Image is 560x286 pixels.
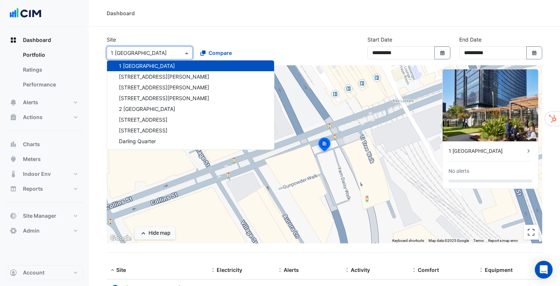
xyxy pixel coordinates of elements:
[119,84,209,91] span: [STREET_ADDRESS][PERSON_NAME]
[6,95,83,110] button: Alerts
[6,33,83,47] button: Dashboard
[524,225,539,240] button: Toggle fullscreen view
[9,6,42,21] img: Company Logo
[443,69,538,141] img: 1 Melbourne Quarter
[351,267,370,273] span: Activity
[6,167,83,181] button: Indoor Env
[10,114,17,121] app-icon: Actions
[119,149,171,155] span: [GEOGRAPHIC_DATA]
[10,141,17,148] app-icon: Charts
[196,46,237,59] button: Compare
[531,50,538,56] fa-icon: Select Date
[284,267,299,273] span: Alerts
[535,261,553,279] div: Open Intercom Messenger
[6,223,83,238] button: Admin
[6,110,83,125] button: Actions
[10,170,17,178] app-icon: Indoor Env
[367,36,392,43] label: Start Date
[119,63,175,69] span: 1 [GEOGRAPHIC_DATA]
[119,73,209,80] span: [STREET_ADDRESS][PERSON_NAME]
[439,50,446,56] fa-icon: Select Date
[449,147,525,155] div: 1 [GEOGRAPHIC_DATA]
[10,212,17,220] app-icon: Site Manager
[23,185,43,193] span: Reports
[10,185,17,193] app-icon: Reports
[6,137,83,152] button: Charts
[459,36,481,43] label: End Date
[418,267,439,273] span: Comfort
[485,267,513,273] span: Equipment
[23,155,41,163] span: Meters
[6,152,83,167] button: Meters
[6,208,83,223] button: Site Manager
[473,239,484,243] a: Terms (opens in new tab)
[23,36,51,44] span: Dashboard
[6,47,83,95] div: Dashboard
[392,238,424,243] button: Keyboard shortcuts
[119,95,209,101] span: [STREET_ADDRESS][PERSON_NAME]
[116,267,126,273] span: Site
[119,138,156,144] span: Darling Quarter
[10,227,17,234] app-icon: Admin
[119,127,167,134] span: [STREET_ADDRESS]
[109,234,133,243] a: Open this area in Google Maps (opens a new window)
[316,137,333,154] img: site-pin-selected.svg
[10,155,17,163] app-icon: Meters
[6,181,83,196] button: Reports
[209,49,232,57] span: Compare
[135,227,175,240] button: Hide map
[23,170,51,178] span: Indoor Env
[17,47,83,62] a: Portfolio
[23,269,44,276] span: Account
[109,234,133,243] img: Google
[107,60,274,149] div: Options List
[107,9,135,17] div: Dashboard
[17,62,83,77] a: Ratings
[23,114,43,121] span: Actions
[23,227,40,234] span: Admin
[488,239,518,243] a: Report a map error
[149,229,170,237] div: Hide map
[107,36,116,43] label: Site
[429,239,469,243] span: Map data ©2025 Google
[449,167,469,175] div: No alerts
[23,99,38,106] span: Alerts
[23,141,40,148] span: Charts
[23,212,56,220] span: Site Manager
[10,99,17,106] app-icon: Alerts
[119,106,175,112] span: 2 [GEOGRAPHIC_DATA]
[217,267,242,273] span: Electricity
[6,265,83,280] button: Account
[10,36,17,44] app-icon: Dashboard
[17,77,83,92] a: Performance
[119,116,167,123] span: [STREET_ADDRESS]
